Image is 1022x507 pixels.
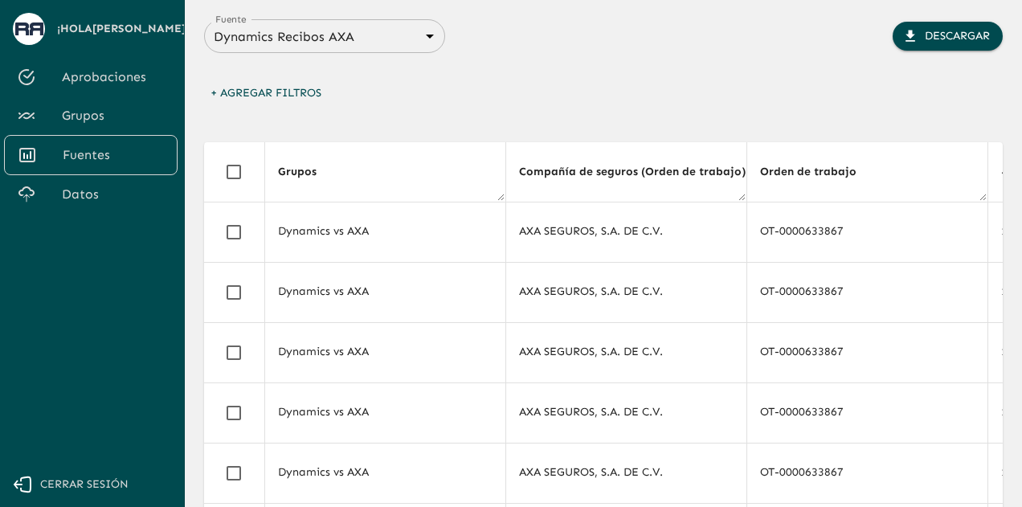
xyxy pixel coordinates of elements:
span: Aprobaciones [62,67,165,87]
div: OT-0000633867 [760,464,975,480]
div: Dynamics vs AXA [278,344,493,360]
div: AXA SEGUROS, S.A. DE C.V. [519,344,734,360]
div: Dynamics vs AXA [278,464,493,480]
span: ¡Hola [PERSON_NAME] ! [57,19,190,39]
div: Dynamics vs AXA [278,223,493,239]
div: OT-0000633867 [760,284,975,300]
span: Grupos [62,106,165,125]
span: Grupos [278,162,337,182]
a: Fuentes [4,135,178,175]
a: Datos [4,175,178,214]
span: Cerrar sesión [40,475,129,495]
a: Aprobaciones [4,58,178,96]
span: Datos [62,185,165,204]
div: OT-0000633867 [760,404,975,420]
button: Descargar [893,22,1003,51]
div: AXA SEGUROS, S.A. DE C.V. [519,404,734,420]
span: Fuentes [63,145,164,165]
button: + Agregar Filtros [204,79,328,108]
div: Dynamics vs AXA [278,284,493,300]
div: OT-0000633867 [760,223,975,239]
div: AXA SEGUROS, S.A. DE C.V. [519,284,734,300]
img: avatar [15,22,43,35]
span: Compañía de seguros (Orden de trabajo) (Orden de trabajo) [519,162,876,182]
div: AXA SEGUROS, S.A. DE C.V. [519,223,734,239]
a: Grupos [4,96,178,135]
div: Dynamics Recibos AXA [204,25,445,48]
span: Orden de trabajo [760,162,877,182]
div: OT-0000633867 [760,344,975,360]
div: Dynamics vs AXA [278,404,493,420]
label: Fuente [215,12,247,26]
div: AXA SEGUROS, S.A. DE C.V. [519,464,734,480]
